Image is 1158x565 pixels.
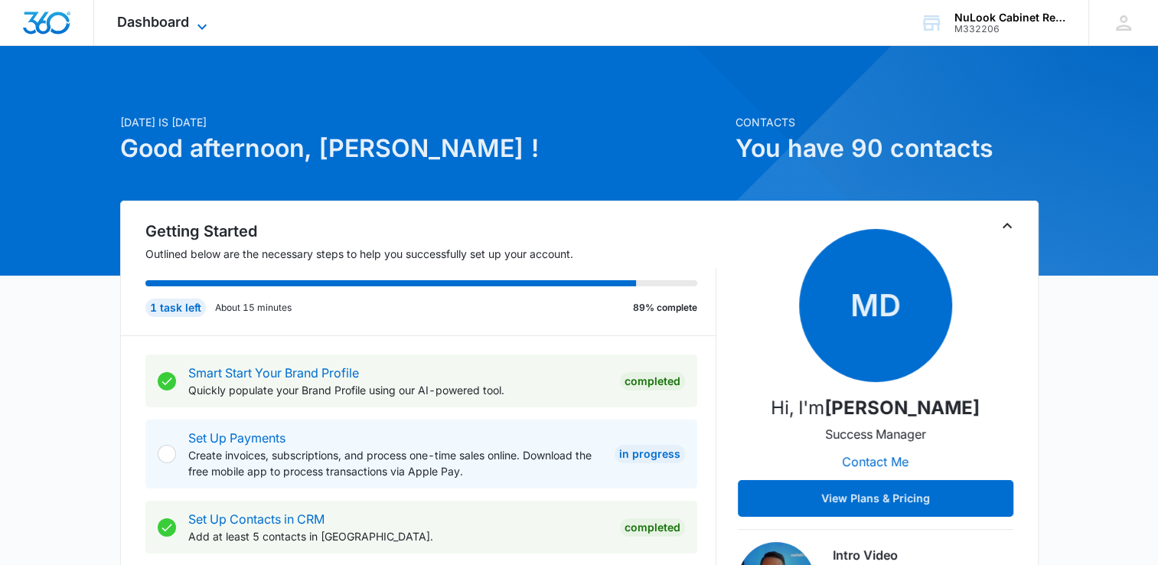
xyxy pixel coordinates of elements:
h1: Good afternoon, [PERSON_NAME] ! [120,130,726,167]
div: Completed [620,518,685,537]
p: Success Manager [825,425,926,443]
p: Contacts [736,114,1039,130]
div: 1 task left [145,299,206,317]
strong: [PERSON_NAME] [824,397,980,419]
a: Set Up Payments [188,430,285,446]
p: Hi, I'm [771,394,980,422]
div: account name [954,11,1066,24]
p: Outlined below are the necessary steps to help you successfully set up your account. [145,246,716,262]
p: [DATE] is [DATE] [120,114,726,130]
button: Toggle Collapse [998,217,1016,235]
p: Quickly populate your Brand Profile using our AI-powered tool. [188,382,608,398]
p: Add at least 5 contacts in [GEOGRAPHIC_DATA]. [188,528,608,544]
button: View Plans & Pricing [738,480,1013,517]
div: In Progress [615,445,685,463]
h3: Intro Video [833,546,1013,564]
div: Completed [620,372,685,390]
button: Contact Me [827,443,924,480]
div: account id [954,24,1066,34]
span: Dashboard [117,14,189,30]
p: Create invoices, subscriptions, and process one-time sales online. Download the free mobile app t... [188,447,602,479]
h2: Getting Started [145,220,716,243]
a: Smart Start Your Brand Profile [188,365,359,380]
span: MD [799,229,952,382]
p: About 15 minutes [215,301,292,315]
h1: You have 90 contacts [736,130,1039,167]
a: Set Up Contacts in CRM [188,511,325,527]
p: 89% complete [633,301,697,315]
